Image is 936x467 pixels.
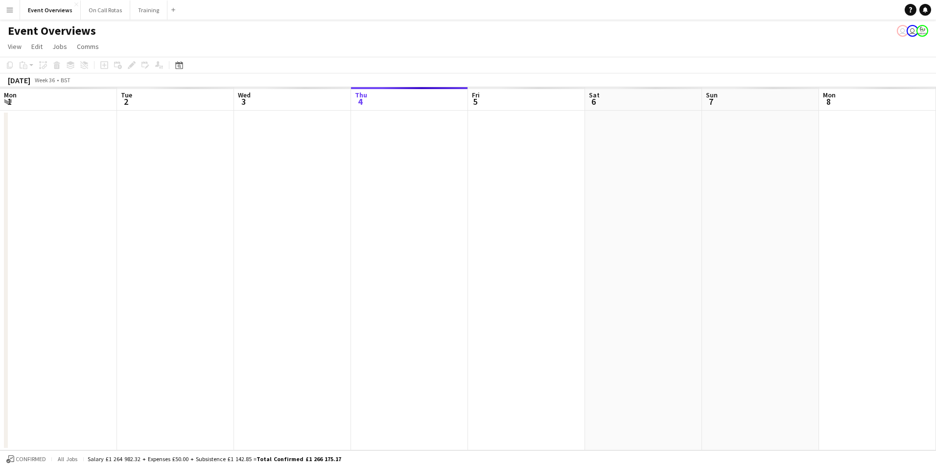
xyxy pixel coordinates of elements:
[20,0,81,20] button: Event Overviews
[27,40,47,53] a: Edit
[32,76,57,84] span: Week 36
[5,454,47,465] button: Confirmed
[823,91,836,99] span: Mon
[589,91,600,99] span: Sat
[704,96,718,107] span: 7
[81,0,130,20] button: On Call Rotas
[130,0,167,20] button: Training
[8,23,96,38] h1: Event Overviews
[48,40,71,53] a: Jobs
[8,42,22,51] span: View
[236,96,251,107] span: 3
[706,91,718,99] span: Sun
[31,42,43,51] span: Edit
[2,96,17,107] span: 1
[4,91,17,99] span: Mon
[56,455,79,463] span: All jobs
[121,91,132,99] span: Tue
[353,96,367,107] span: 4
[52,42,67,51] span: Jobs
[4,40,25,53] a: View
[61,76,70,84] div: BST
[587,96,600,107] span: 6
[119,96,132,107] span: 2
[88,455,341,463] div: Salary £1 264 982.32 + Expenses £50.00 + Subsistence £1 142.85 =
[77,42,99,51] span: Comms
[821,96,836,107] span: 8
[472,91,480,99] span: Fri
[470,96,480,107] span: 5
[257,455,341,463] span: Total Confirmed £1 266 175.17
[73,40,103,53] a: Comms
[907,25,918,37] app-user-avatar: Operations Team
[897,25,909,37] app-user-avatar: Operations Team
[8,75,30,85] div: [DATE]
[238,91,251,99] span: Wed
[355,91,367,99] span: Thu
[916,25,928,37] app-user-avatar: Operations Manager
[16,456,46,463] span: Confirmed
